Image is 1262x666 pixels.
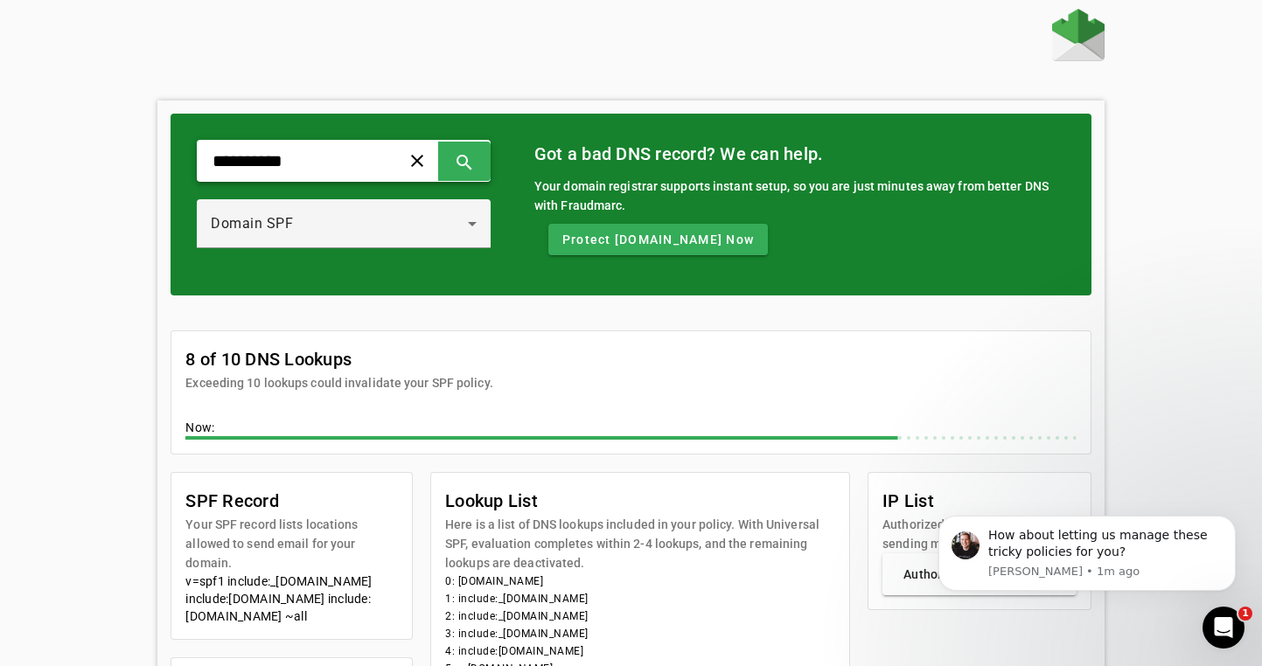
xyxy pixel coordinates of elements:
[1238,607,1252,621] span: 1
[185,515,398,572] mat-card-subtitle: Your SPF record lists locations allowed to send email for your domain.
[211,215,293,232] span: Domain SPF
[903,565,1035,583] mat-panel-title: Authorized IPs
[882,515,1077,553] mat-card-subtitle: Authorized IP addresses for sending mail from this domain:
[534,177,1065,215] div: Your domain registrar supports instant setup, so you are just minutes away from better DNS with F...
[185,419,1076,440] div: Now:
[534,140,1065,168] mat-card-title: Got a bad DNS record? We can help.
[912,495,1262,657] iframe: Intercom notifications message
[1052,9,1105,66] a: Home
[185,487,398,515] mat-card-title: SPF Record
[1203,607,1245,649] iframe: Intercom live chat
[562,231,754,248] span: Protect [DOMAIN_NAME] Now
[882,487,1077,515] mat-card-title: IP List
[882,553,1077,595] mat-expansion-panel-header: Authorized IPs
[445,625,835,642] li: 3: include:_[DOMAIN_NAME]
[445,590,835,607] li: 1: include:_[DOMAIN_NAME]
[185,373,492,392] mat-card-subtitle: Exceeding 10 lookups could invalidate your SPF policy.
[1052,9,1105,61] img: Fraudmarc Logo
[548,224,768,255] button: Protect [DOMAIN_NAME] Now
[445,607,835,625] li: 2: include:_[DOMAIN_NAME]
[445,515,835,572] mat-card-subtitle: Here is a list of DNS lookups included in your policy. With Universal SPF, evaluation completes w...
[445,642,835,660] li: 4: include:[DOMAIN_NAME]
[185,345,492,373] mat-card-title: 8 of 10 DNS Lookups
[445,572,835,590] li: 0: [DOMAIN_NAME]
[185,572,398,625] div: v=spf1 include:_[DOMAIN_NAME] include:[DOMAIN_NAME] include:[DOMAIN_NAME] ~all
[445,487,835,515] mat-card-title: Lookup List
